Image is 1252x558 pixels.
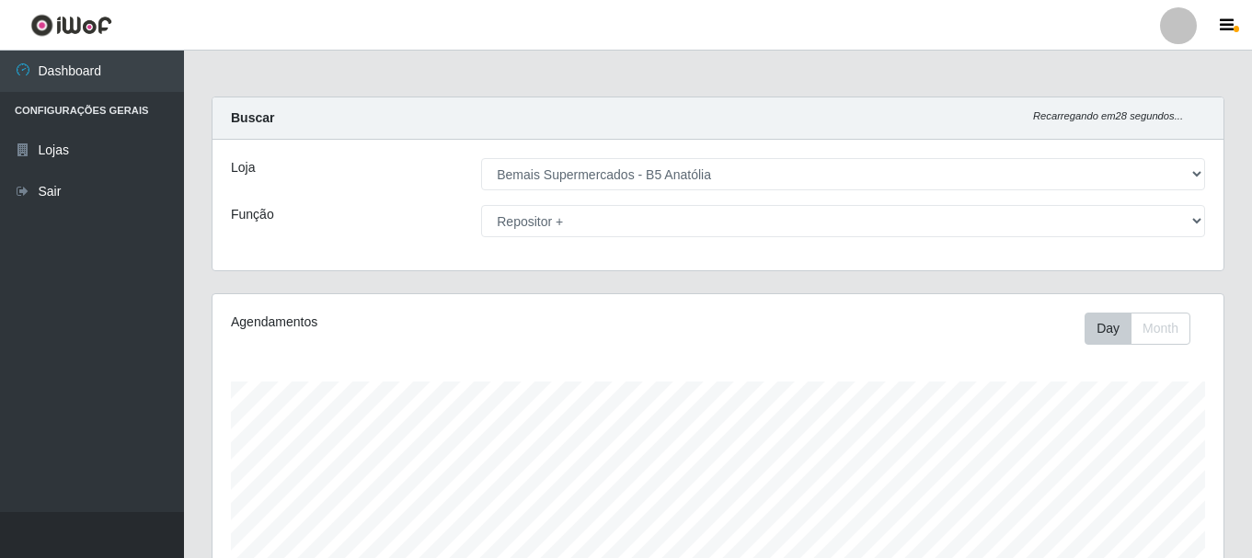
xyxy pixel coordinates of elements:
[1085,313,1205,345] div: Toolbar with button groups
[231,205,274,224] label: Função
[231,110,274,125] strong: Buscar
[231,313,621,332] div: Agendamentos
[1085,313,1131,345] button: Day
[231,158,255,177] label: Loja
[30,14,112,37] img: CoreUI Logo
[1085,313,1190,345] div: First group
[1131,313,1190,345] button: Month
[1033,110,1183,121] i: Recarregando em 28 segundos...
